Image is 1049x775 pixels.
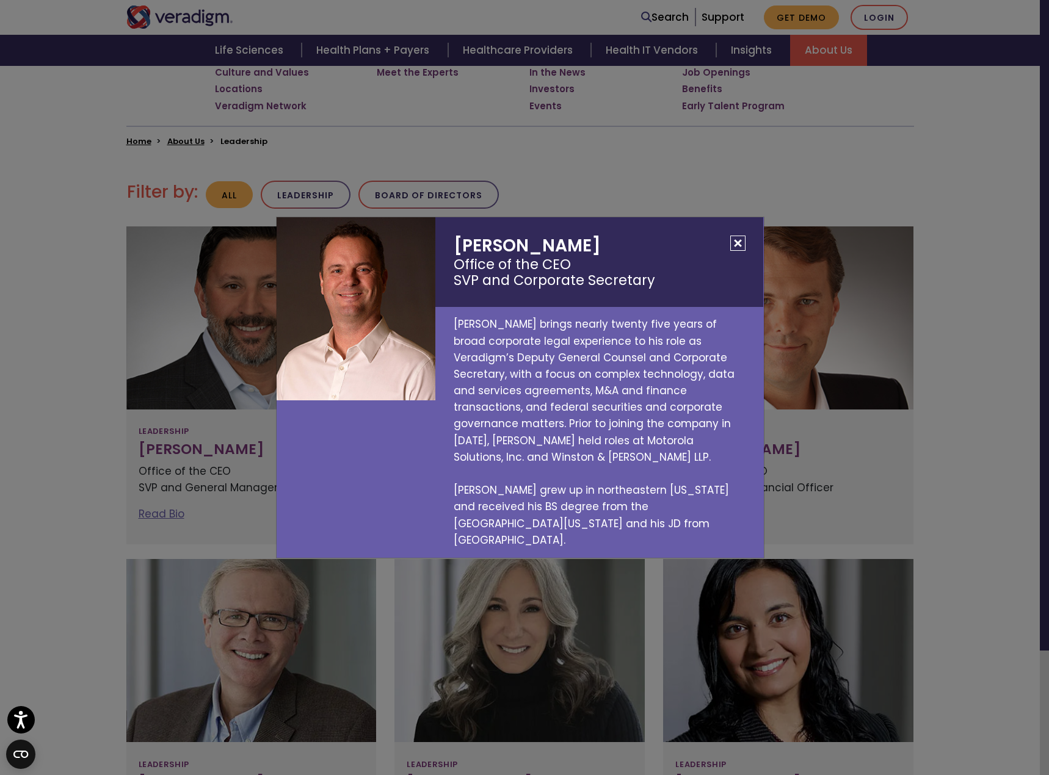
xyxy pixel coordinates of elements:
[730,236,746,251] button: Close
[6,740,35,769] button: Open CMP widget
[815,687,1034,760] iframe: Drift Chat Widget
[454,256,745,289] small: Office of the CEO SVP and Corporate Secretary
[435,307,763,558] p: [PERSON_NAME] brings nearly twenty five years of broad corporate legal experience to his role as ...
[435,217,763,307] h2: [PERSON_NAME]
